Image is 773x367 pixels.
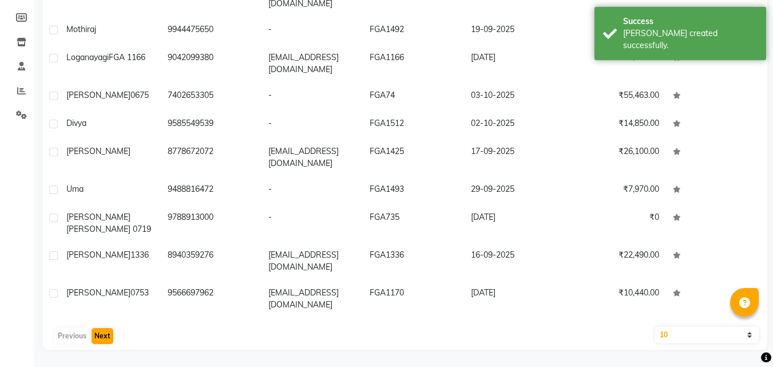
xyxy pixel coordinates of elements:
[363,82,464,111] td: FGA74
[109,52,145,62] span: FGA 1166
[565,82,667,111] td: ₹55,463.00
[363,111,464,139] td: FGA1512
[363,204,464,242] td: FGA735
[565,139,667,176] td: ₹26,100.00
[66,24,96,34] span: Mothiraj
[565,176,667,204] td: ₹7,970.00
[261,111,363,139] td: -
[464,204,565,242] td: [DATE]
[161,111,262,139] td: 9585549539
[464,139,565,176] td: 17-09-2025
[161,204,262,242] td: 9788913000
[130,250,149,260] span: 1336
[261,45,363,82] td: [EMAIL_ADDRESS][DOMAIN_NAME]
[66,90,130,100] span: [PERSON_NAME]
[565,280,667,318] td: ₹10,440.00
[261,280,363,318] td: [EMAIL_ADDRESS][DOMAIN_NAME]
[363,242,464,280] td: FGA1336
[161,280,262,318] td: 9566697962
[261,17,363,45] td: -
[92,328,113,344] button: Next
[363,17,464,45] td: FGA1492
[363,280,464,318] td: FGA1170
[66,250,130,260] span: [PERSON_NAME]
[66,146,130,156] span: [PERSON_NAME]
[565,45,667,82] td: ₹29,429.00
[261,242,363,280] td: [EMAIL_ADDRESS][DOMAIN_NAME]
[161,45,262,82] td: 9042099380
[464,280,565,318] td: [DATE]
[464,82,565,111] td: 03-10-2025
[565,204,667,242] td: ₹0
[66,287,130,298] span: [PERSON_NAME]
[363,139,464,176] td: FGA1425
[363,176,464,204] td: FGA1493
[66,118,86,128] span: Divya
[464,45,565,82] td: [DATE]
[66,184,84,194] span: Uma
[261,82,363,111] td: -
[363,45,464,82] td: FGA1166
[161,242,262,280] td: 8940359276
[161,176,262,204] td: 9488816472
[464,176,565,204] td: 29-09-2025
[565,242,667,280] td: ₹22,490.00
[464,242,565,280] td: 16-09-2025
[623,27,758,52] div: Bill created successfully.
[161,139,262,176] td: 8778672072
[161,82,262,111] td: 7402653305
[261,204,363,242] td: -
[261,139,363,176] td: [EMAIL_ADDRESS][DOMAIN_NAME]
[623,15,758,27] div: Success
[66,212,151,234] span: [PERSON_NAME] [PERSON_NAME] 0719
[66,52,109,62] span: Loganayagi
[464,17,565,45] td: 19-09-2025
[161,17,262,45] td: 9944475650
[130,90,149,100] span: 0675
[464,111,565,139] td: 02-10-2025
[565,17,667,45] td: ₹16,430.00
[261,176,363,204] td: -
[565,111,667,139] td: ₹14,850.00
[130,287,149,298] span: 0753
